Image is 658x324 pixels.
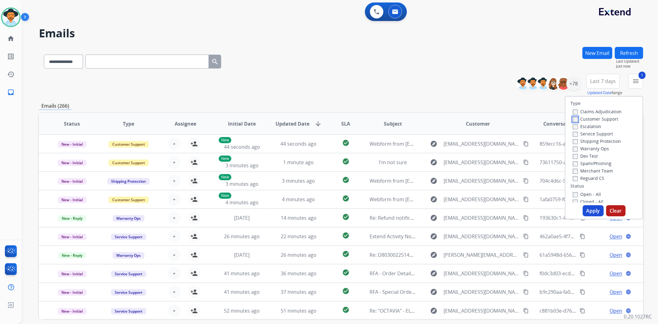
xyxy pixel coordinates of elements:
[523,308,529,314] mat-icon: content_copy
[342,232,350,239] mat-icon: check_circle
[573,123,601,129] label: Escalation
[573,117,578,122] input: Customer Support
[168,138,180,150] button: +
[540,140,634,147] span: 859ecc16-a5d1-4c10-a304-2119ea6ee714
[430,177,437,185] mat-icon: explore
[173,214,176,222] span: +
[168,156,180,168] button: +
[224,143,260,150] span: 44 seconds ago
[573,139,578,144] input: Shipping Protection
[168,267,180,280] button: +
[190,196,198,203] mat-icon: person_add
[430,140,437,147] mat-icon: explore
[58,141,86,147] span: New - Initial
[107,178,150,185] span: Shipping Protection
[281,270,317,277] span: 36 minutes ago
[616,64,643,69] span: Just now
[430,251,437,259] mat-icon: explore
[190,177,198,185] mat-icon: person_add
[384,120,402,127] span: Subject
[632,77,639,85] mat-icon: menu
[430,214,437,222] mat-icon: explore
[226,162,259,169] span: 3 minutes ago
[190,233,198,240] mat-icon: person_add
[573,154,578,159] input: Dev Test
[113,215,144,222] span: Warranty Ops
[341,120,350,127] span: SLA
[626,271,631,276] mat-icon: language
[573,116,618,122] label: Customer Support
[370,251,429,258] span: Re: D80300225142005230
[111,308,146,314] span: Service Support
[586,74,620,89] button: Last 7 days
[543,120,583,127] span: Conversation ID
[540,214,634,221] span: 193630c1-47fb-491c-bb9a-7cee65d9c760
[173,177,176,185] span: +
[444,196,519,203] span: [EMAIL_ADDRESS][DOMAIN_NAME]
[370,140,510,147] span: Webform from [EMAIL_ADDRESS][DOMAIN_NAME] on [DATE]
[523,178,529,184] mat-icon: content_copy
[606,205,626,216] button: Clear
[342,306,350,314] mat-icon: check_circle
[628,74,643,89] button: 1
[109,197,149,203] span: Customer Support
[626,234,631,239] mat-icon: language
[540,177,633,184] span: 704c4d6c-566f-4dc1-acb2-b2ab74ae5fcb
[540,159,633,166] span: 73611750-ad97-4407-8b24-d584febff5b2
[523,160,529,165] mat-icon: content_copy
[540,307,635,314] span: c881b03e-d768-44c4-b007-27d5bd31bfc7
[190,214,198,222] mat-icon: person_add
[224,307,260,314] span: 52 minutes ago
[444,214,519,222] span: [EMAIL_ADDRESS][DOMAIN_NAME]
[570,100,581,106] label: Type
[379,159,407,166] span: I'm not sure
[342,269,350,276] mat-icon: check_circle
[370,214,423,221] span: Re: Refund notification
[168,193,180,206] button: +
[573,200,578,205] input: Closed - All
[587,90,622,95] span: Range
[626,308,631,314] mat-icon: language
[444,140,519,147] span: [EMAIL_ADDRESS][DOMAIN_NAME]
[226,181,259,187] span: 3 minutes ago
[173,307,176,314] span: +
[444,233,519,240] span: [EMAIL_ADDRESS][DOMAIN_NAME]
[444,288,519,296] span: [EMAIL_ADDRESS][DOMAIN_NAME]
[573,176,578,181] input: Reguard CS
[219,174,231,180] p: New
[580,308,585,314] mat-icon: content_copy
[342,139,350,147] mat-icon: check_circle
[444,307,519,314] span: [EMAIL_ADDRESS][DOMAIN_NAME]
[282,177,315,184] span: 3 minutes ago
[282,196,315,203] span: 4 minutes ago
[7,89,14,96] mat-icon: inbox
[58,160,86,166] span: New - Initial
[224,289,260,295] span: 41 minutes ago
[173,288,176,296] span: +
[540,270,635,277] span: f0dc3d03-ecd8-4c8d-a645-44dbd39623db
[573,191,601,197] label: Open - All
[590,80,616,82] span: Last 7 days
[168,230,180,243] button: +
[573,175,604,181] label: Reguard CS
[430,159,437,166] mat-icon: explore
[430,307,437,314] mat-icon: explore
[573,146,609,152] label: Warranty Ops
[190,270,198,277] mat-icon: person_add
[58,234,86,240] span: New - Initial
[168,249,180,261] button: +
[573,160,611,166] label: Spam/Phishing
[219,193,231,199] p: New
[610,270,622,277] span: Open
[342,213,350,221] mat-icon: check_circle
[342,195,350,202] mat-icon: check_circle
[624,313,652,320] p: 0.20.1027RC
[219,137,231,143] p: New
[190,307,198,314] mat-icon: person_add
[566,76,581,91] div: +78
[444,177,519,185] span: [EMAIL_ADDRESS][DOMAIN_NAME]
[58,289,86,296] span: New - Initial
[58,178,86,185] span: New - Initial
[610,251,622,259] span: Open
[39,27,643,39] h2: Emails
